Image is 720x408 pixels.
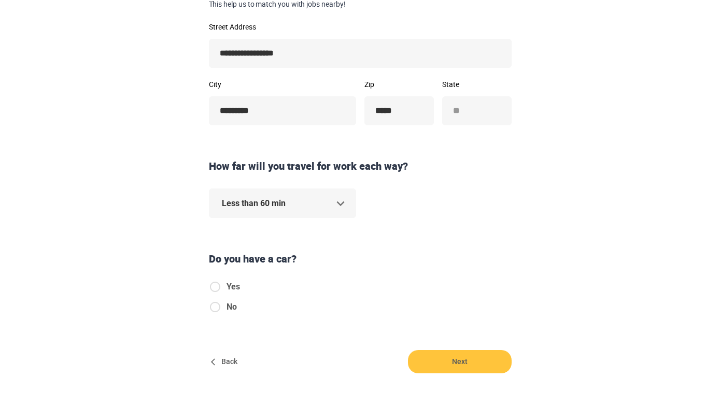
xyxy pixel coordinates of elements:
[209,81,356,88] label: City
[205,252,516,267] div: Do you have a car?
[408,350,512,373] button: Next
[209,281,248,321] div: hasCar
[442,81,512,88] label: State
[209,188,356,218] div: Less than 60 min
[209,350,242,373] button: Back
[227,301,237,313] span: No
[227,281,240,293] span: Yes
[205,159,516,174] div: How far will you travel for work each way?
[209,23,512,31] label: Street Address
[364,81,434,88] label: Zip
